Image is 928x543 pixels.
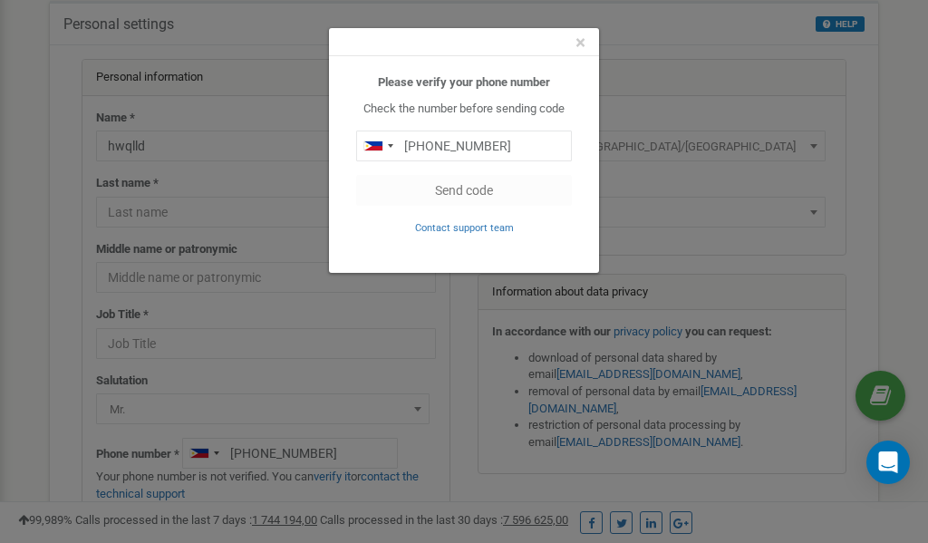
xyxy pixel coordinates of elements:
[356,101,572,118] p: Check the number before sending code
[378,75,550,89] b: Please verify your phone number
[866,441,910,484] div: Open Intercom Messenger
[415,222,514,234] small: Contact support team
[415,220,514,234] a: Contact support team
[575,34,585,53] button: Close
[575,32,585,53] span: ×
[356,131,572,161] input: 0905 123 4567
[357,131,399,160] div: Telephone country code
[356,175,572,206] button: Send code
